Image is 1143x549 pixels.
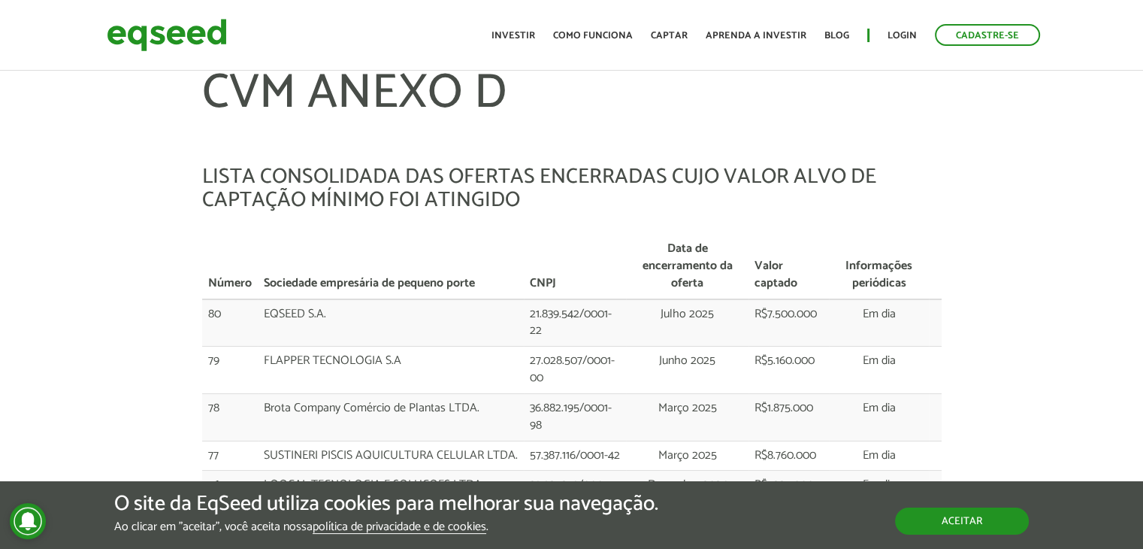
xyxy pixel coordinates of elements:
[748,235,828,299] th: Valor captado
[114,520,658,534] p: Ao clicar em "aceitar", você aceita nossa .
[553,31,633,41] a: Como funciona
[114,493,658,516] h5: O site da EqSeed utiliza cookies para melhorar sua navegação.
[258,393,524,441] td: Brota Company Comércio de Plantas LTDA.
[829,471,930,518] td: Em dia
[258,441,524,471] td: SUSTINERI PISCIS AQUICULTURA CELULAR LTDA.
[659,350,715,371] span: Junho 2025
[202,471,258,518] td: 76
[524,347,626,394] td: 27.028.507/0001-00
[824,31,849,41] a: Blog
[661,304,714,324] span: Julho 2025
[748,441,828,471] td: R$8.760.000
[202,235,258,299] th: Número
[748,471,828,518] td: R$1.225.000
[829,235,930,299] th: Informações periódicas
[887,31,917,41] a: Login
[107,15,227,55] img: EqSeed
[202,299,258,347] td: 80
[748,299,828,347] td: R$7.500.000
[524,393,626,441] td: 36.882.195/0001-98
[748,347,828,394] td: R$5.160.000
[258,471,524,518] td: LOOCAL TECNOLOGIA E SOLUCOES LTDA
[658,398,717,418] span: Março 2025
[258,299,524,347] td: EQSEED S.A.
[651,31,688,41] a: Captar
[658,445,717,466] span: Março 2025
[258,235,524,299] th: Sociedade empresária de pequeno porte
[524,235,626,299] th: CNPJ
[258,347,524,394] td: FLAPPER TECNOLOGIA S.A
[524,299,626,347] td: 21.839.542/0001-22
[829,393,930,441] td: Em dia
[829,347,930,394] td: Em dia
[829,441,930,471] td: Em dia
[202,347,258,394] td: 79
[895,508,1029,535] button: Aceitar
[202,165,942,212] h5: LISTA CONSOLIDADA DAS OFERTAS ENCERRADAS CUJO VALOR ALVO DE CAPTAÇÃO MÍNIMO FOI ATINGIDO
[313,521,486,534] a: política de privacidade e de cookies
[829,299,930,347] td: Em dia
[626,235,748,299] th: Data de encerramento da oferta
[491,31,535,41] a: Investir
[202,393,258,441] td: 78
[935,24,1040,46] a: Cadastre-se
[748,393,828,441] td: R$1.875.000
[524,441,626,471] td: 57.387.116/0001-42
[202,441,258,471] td: 77
[648,475,727,495] span: Dezembro 2024
[706,31,806,41] a: Aprenda a investir
[524,471,626,518] td: 39.921.279/0001-81
[202,68,942,165] h1: CVM ANEXO D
